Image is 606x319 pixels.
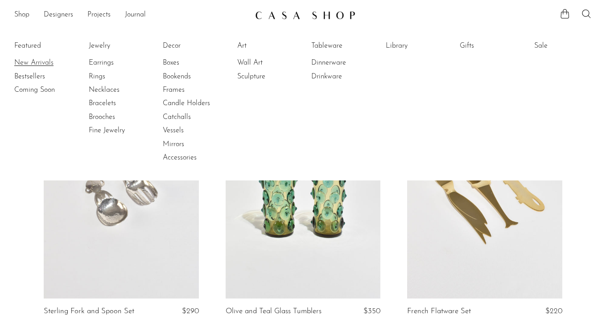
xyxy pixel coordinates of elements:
[386,41,453,51] a: Library
[14,72,81,82] a: Bestsellers
[237,58,304,68] a: Wall Art
[163,153,230,163] a: Accessories
[163,98,230,108] a: Candle Holders
[89,41,156,51] a: Jewelry
[125,9,146,21] a: Journal
[460,39,527,56] ul: Gifts
[89,72,156,82] a: Rings
[163,112,230,122] a: Catchalls
[407,307,471,315] a: French Flatware Set
[89,98,156,108] a: Bracelets
[534,39,601,56] ul: Sale
[163,58,230,68] a: Boxes
[163,39,230,165] ul: Decor
[163,85,230,95] a: Frames
[460,41,527,51] a: Gifts
[182,307,199,315] span: $290
[163,41,230,51] a: Decor
[14,8,248,23] ul: NEW HEADER MENU
[14,56,81,97] ul: Featured
[311,41,378,51] a: Tableware
[14,58,81,68] a: New Arrivals
[363,307,380,315] span: $350
[89,58,156,68] a: Earrings
[386,39,453,56] ul: Library
[87,9,111,21] a: Projects
[14,85,81,95] a: Coming Soon
[163,72,230,82] a: Bookends
[163,126,230,135] a: Vessels
[44,307,134,315] a: Sterling Fork and Spoon Set
[545,307,562,315] span: $220
[311,39,378,83] ul: Tableware
[89,126,156,135] a: Fine Jewelry
[14,9,29,21] a: Shop
[237,41,304,51] a: Art
[237,39,304,83] ul: Art
[44,9,73,21] a: Designers
[311,72,378,82] a: Drinkware
[534,41,601,51] a: Sale
[89,85,156,95] a: Necklaces
[237,72,304,82] a: Sculpture
[311,58,378,68] a: Dinnerware
[226,307,322,315] a: Olive and Teal Glass Tumblers
[89,112,156,122] a: Brooches
[163,139,230,149] a: Mirrors
[14,8,248,23] nav: Desktop navigation
[89,39,156,138] ul: Jewelry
